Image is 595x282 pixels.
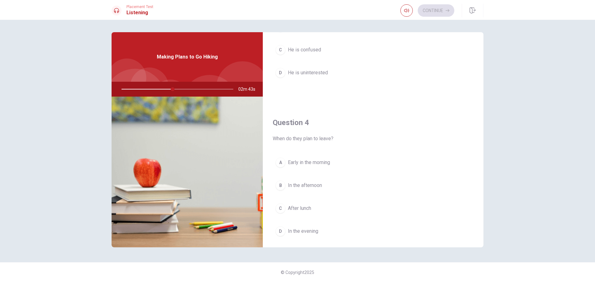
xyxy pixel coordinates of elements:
[273,201,474,216] button: CAfter lunch
[273,118,474,128] h4: Question 4
[273,42,474,58] button: CHe is confused
[275,180,285,190] div: B
[288,159,330,166] span: Early in the morning
[275,68,285,78] div: D
[273,65,474,80] button: DHe is uninterested
[288,69,328,76] span: He is uninterested
[273,223,474,239] button: DIn the evening
[275,203,285,213] div: C
[288,205,311,212] span: After lunch
[275,226,285,236] div: D
[288,46,321,54] span: He is confused
[275,45,285,55] div: C
[281,270,314,275] span: © Copyright 2025
[157,53,218,61] span: Making Plans to Go Hiking
[288,182,322,189] span: In the afternoon
[238,82,260,97] span: 02m 43s
[288,228,318,235] span: In the evening
[126,5,153,9] span: Placement Test
[112,97,263,247] img: Making Plans to Go Hiking
[275,158,285,167] div: A
[273,135,474,142] span: When do they plan to leave?
[273,178,474,193] button: BIn the afternoon
[126,9,153,16] h1: Listening
[273,155,474,170] button: AEarly in the morning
